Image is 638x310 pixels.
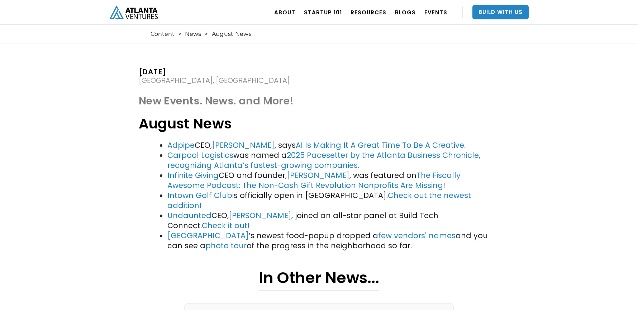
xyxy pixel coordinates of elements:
[296,140,466,150] a: AI Is Making It A Great Time To Be A Creative.
[378,230,456,241] a: few vendors' names
[395,2,416,22] a: BLOGS
[167,150,497,170] li: was named a
[167,170,219,180] a: Infinite Giving
[151,30,175,38] a: Content
[167,150,480,170] a: 2025 Pacesetter by the Atlanta Business Chronicle, recognizing Atlanta’s fastest-growing companies.
[259,269,379,291] h1: In Other News...
[167,210,211,221] a: Undaunted
[167,140,497,150] li: CEO, , says
[472,5,529,19] a: Build With Us
[167,170,461,191] a: The Fiscally Awesome Podcast: The Non-Cash Gift Revolution Nonprofits Are Missing
[167,231,497,251] li: ’s newest food-popup dropped a and you can see a of the progress in the neighborhood so far.
[351,2,386,22] a: RESOURCES
[212,140,275,150] a: [PERSON_NAME]
[167,191,497,211] li: is officially open in [GEOGRAPHIC_DATA].
[202,220,249,231] a: Check it out!
[229,210,291,221] a: [PERSON_NAME]
[167,190,471,211] a: Check out the newest addition!
[139,77,290,84] div: [GEOGRAPHIC_DATA], [GEOGRAPHIC_DATA]
[167,140,195,150] a: Adpipe
[304,2,342,22] a: Startup 101
[205,30,208,38] div: >
[167,230,249,241] a: [GEOGRAPHIC_DATA]
[167,190,232,201] a: Intown Golf Club
[205,240,247,251] a: photo tour
[287,170,349,180] a: [PERSON_NAME]
[139,68,290,75] div: [DATE]
[424,2,447,22] a: EVENTS
[274,2,295,22] a: ABOUT
[167,150,233,160] a: Carpool Logistics
[185,30,201,38] a: News
[212,30,252,38] div: August News
[167,211,497,231] li: CEO, , joined an all-star panel at Build Tech Connect.
[167,170,497,191] li: CEO and founder, , was featured on !
[178,30,181,38] div: >
[139,114,499,133] h1: August News
[139,95,499,111] h1: New Events. News. and More!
